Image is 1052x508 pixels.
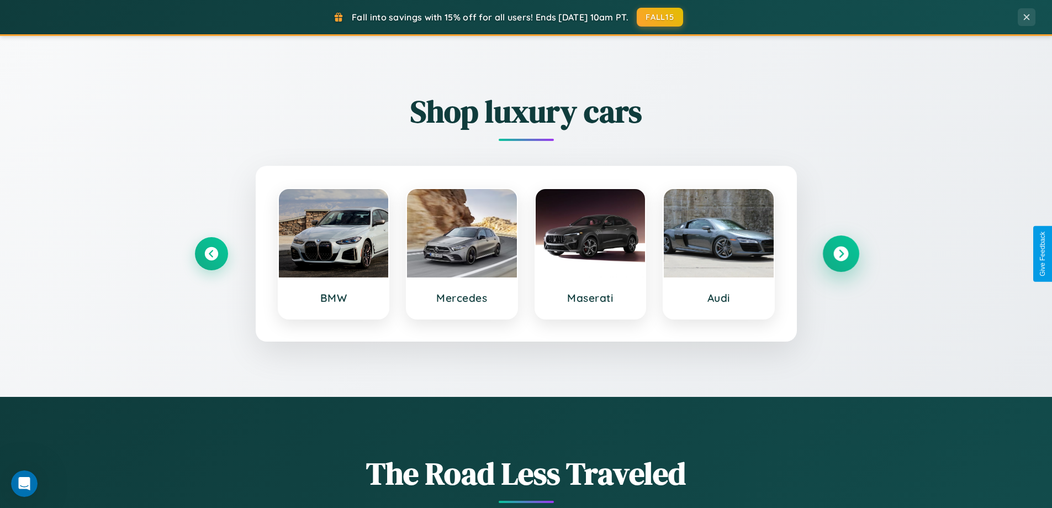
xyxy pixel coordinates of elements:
[290,291,378,305] h3: BMW
[418,291,506,305] h3: Mercedes
[195,90,858,133] h2: Shop luxury cars
[675,291,763,305] h3: Audi
[11,470,38,497] iframe: Intercom live chat
[637,8,683,27] button: FALL15
[195,452,858,495] h1: The Road Less Traveled
[352,12,628,23] span: Fall into savings with 15% off for all users! Ends [DATE] 10am PT.
[1039,232,1046,276] div: Give Feedback
[547,291,635,305] h3: Maserati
